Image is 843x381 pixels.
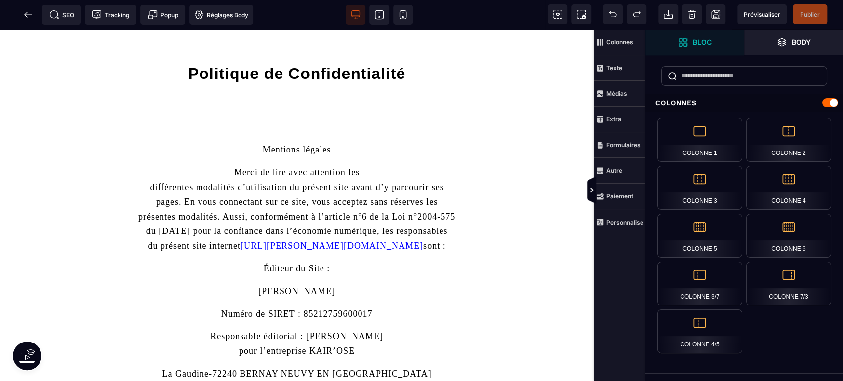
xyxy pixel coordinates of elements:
div: Colonnes [645,94,843,112]
span: Texte [594,55,645,81]
span: Médias [594,81,645,107]
span: Voir tablette [369,5,389,25]
span: Ouvrir les calques [744,30,843,55]
span: Publier [800,11,820,18]
span: Enregistrer [706,4,725,24]
span: Capture d'écran [571,4,591,24]
span: Importer [658,4,678,24]
span: Code de suivi [85,5,136,25]
span: Paiement [594,184,645,209]
span: Ouvrir les blocs [645,30,744,55]
span: Extra [594,107,645,132]
span: Aperçu [737,4,787,24]
span: Métadata SEO [42,5,81,25]
strong: Extra [606,115,621,123]
strong: Bloc [693,38,712,46]
span: Tracking [92,10,129,20]
div: Colonne 3 [657,166,742,210]
span: Formulaires [594,132,645,158]
span: Personnalisé [594,209,645,235]
span: Enregistrer le contenu [793,4,827,24]
div: Colonne 4/5 [657,309,742,353]
div: Colonne 2 [746,118,831,162]
strong: Body [792,38,811,46]
div: Colonne 1 [657,118,742,162]
a: [URL][PERSON_NAME][DOMAIN_NAME] [241,212,423,221]
strong: Personnalisé [606,219,643,226]
span: Créer une alerte modale [140,5,185,25]
div: Colonne 6 [746,214,831,258]
strong: Colonnes [606,38,633,46]
span: Mentions légales [263,115,331,125]
span: SEO [49,10,74,20]
span: Réglages Body [194,10,248,20]
span: Popup [148,10,178,20]
strong: Médias [606,90,627,97]
span: La Gaudine-72240 BERNAY NEUVY EN [GEOGRAPHIC_DATA] [162,339,431,349]
strong: Formulaires [606,141,641,149]
span: Responsable éditorial : [PERSON_NAME] pour l’entreprise KAIR’OSE [210,302,383,326]
span: Afficher les vues [645,176,655,205]
strong: Paiement [606,192,633,200]
span: Rétablir [627,4,646,24]
div: Colonne 3/7 [657,262,742,305]
div: Colonne 4 [746,166,831,210]
div: Colonne 7/3 [746,262,831,305]
span: Merci de lire avec attention les différentes modalités d’utilisation du présent site avant d’y pa... [138,138,455,221]
span: Autre [594,158,645,184]
span: Défaire [603,4,623,24]
span: Favicon [189,5,253,25]
span: Numéro de SIRET : 85212759600017 [221,279,373,289]
span: Voir mobile [393,5,413,25]
strong: Texte [606,64,622,72]
strong: Autre [606,167,622,174]
span: Voir les composants [548,4,567,24]
span: Colonnes [594,30,645,55]
span: [PERSON_NAME] [258,257,335,267]
span: [URL][PERSON_NAME][DOMAIN_NAME] [241,211,423,221]
div: Colonne 5 [657,214,742,258]
span: sont : [423,211,446,221]
span: Nettoyage [682,4,702,24]
span: Voir bureau [346,5,365,25]
span: Prévisualiser [744,11,780,18]
span: Éditeur du Site : [264,234,330,244]
h1: Politique de Confidentialité [30,30,564,58]
span: Retour [18,5,38,25]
